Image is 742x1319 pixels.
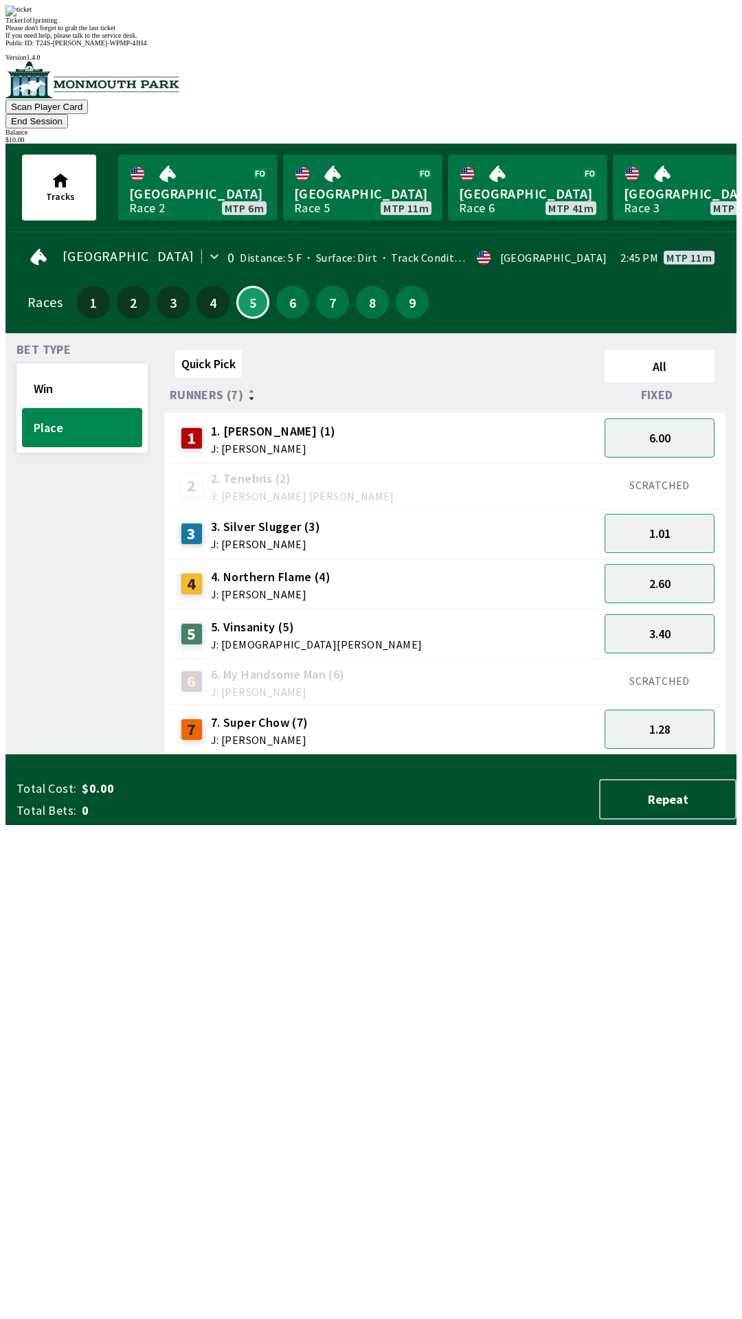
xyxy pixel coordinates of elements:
[36,39,147,47] span: T24S-[PERSON_NAME]-WPMP-4JH4
[211,568,330,586] span: 4. Northern Flame (4)
[181,573,203,595] div: 4
[211,666,345,684] span: 6. My Handsome Man (6)
[605,350,715,383] button: All
[399,297,425,307] span: 9
[211,639,423,650] span: J: [DEMOGRAPHIC_DATA][PERSON_NAME]
[129,185,267,203] span: [GEOGRAPHIC_DATA]
[175,350,242,378] button: Quick Pick
[181,719,203,741] div: 7
[82,802,298,819] span: 0
[356,286,389,319] button: 8
[649,626,671,642] span: 3.40
[280,297,306,307] span: 6
[624,203,660,214] div: Race 3
[211,714,308,732] span: 7. Super Chow (7)
[181,356,236,372] span: Quick Pick
[319,297,346,307] span: 7
[211,734,308,745] span: J: [PERSON_NAME]
[16,344,71,355] span: Bet Type
[359,297,385,307] span: 8
[80,297,106,307] span: 1
[5,39,737,47] div: Public ID:
[599,779,737,820] button: Repeat
[157,286,190,319] button: 3
[302,251,377,264] span: Surface: Dirt
[396,286,429,319] button: 9
[211,589,330,600] span: J: [PERSON_NAME]
[548,203,594,214] span: MTP 41m
[500,252,607,263] div: [GEOGRAPHIC_DATA]
[196,286,229,319] button: 4
[77,286,110,319] button: 1
[605,710,715,749] button: 1.28
[236,286,269,319] button: 5
[181,523,203,545] div: 3
[448,155,607,221] a: [GEOGRAPHIC_DATA]Race 6MTP 41m
[241,299,265,306] span: 5
[211,443,336,454] span: J: [PERSON_NAME]
[181,670,203,692] div: 6
[211,539,320,550] span: J: [PERSON_NAME]
[649,526,671,541] span: 1.01
[5,128,737,136] div: Balance
[46,190,75,203] span: Tracks
[240,251,302,264] span: Distance: 5 F
[459,203,495,214] div: Race 6
[620,252,658,263] span: 2:45 PM
[605,614,715,653] button: 3.40
[5,16,737,24] div: Ticket 1 of 1 printing
[5,54,737,61] div: Version 1.4.0
[227,252,234,263] div: 0
[649,721,671,737] span: 1.28
[5,114,68,128] button: End Session
[211,686,345,697] span: J: [PERSON_NAME]
[383,203,429,214] span: MTP 11m
[22,155,96,221] button: Tracks
[459,185,596,203] span: [GEOGRAPHIC_DATA]
[22,369,142,408] button: Win
[5,24,737,32] div: Please don't forget to grab the last ticket
[649,430,671,446] span: 6.00
[605,514,715,553] button: 1.01
[181,475,203,497] div: 2
[605,418,715,458] button: 6.00
[200,297,226,307] span: 4
[129,203,165,214] div: Race 2
[649,576,671,591] span: 2.60
[5,5,32,16] img: ticket
[63,251,194,262] span: [GEOGRAPHIC_DATA]
[611,359,708,374] span: All
[170,390,243,401] span: Runners (7)
[294,203,330,214] div: Race 5
[605,478,715,492] div: SCRATCHED
[316,286,349,319] button: 7
[211,491,394,501] span: J: [PERSON_NAME] [PERSON_NAME]
[211,618,423,636] span: 5. Vinsanity (5)
[160,297,186,307] span: 3
[211,470,394,488] span: 2. Tenebris (2)
[118,155,278,221] a: [GEOGRAPHIC_DATA]Race 2MTP 6m
[666,252,712,263] span: MTP 11m
[5,32,137,39] span: If you need help, please talk to the service desk.
[181,427,203,449] div: 1
[82,780,298,797] span: $0.00
[225,203,264,214] span: MTP 6m
[34,420,131,436] span: Place
[16,780,76,797] span: Total Cost:
[211,422,336,440] span: 1. [PERSON_NAME] (1)
[294,185,431,203] span: [GEOGRAPHIC_DATA]
[170,388,599,402] div: Runners (7)
[211,518,320,536] span: 3. Silver Slugger (3)
[117,286,150,319] button: 2
[5,100,88,114] button: Scan Player Card
[611,791,724,807] span: Repeat
[599,388,720,402] div: Fixed
[27,297,63,308] div: Races
[377,251,498,264] span: Track Condition: Firm
[34,381,131,396] span: Win
[16,802,76,819] span: Total Bets:
[283,155,442,221] a: [GEOGRAPHIC_DATA]Race 5MTP 11m
[5,61,179,98] img: venue logo
[276,286,309,319] button: 6
[605,674,715,688] div: SCRATCHED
